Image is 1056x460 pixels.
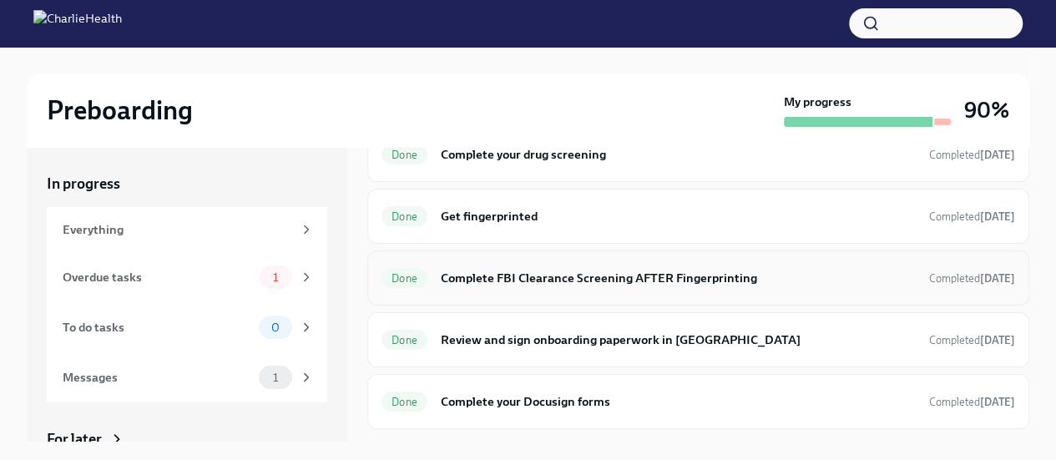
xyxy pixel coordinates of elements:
[964,95,1009,125] h3: 90%
[47,174,327,194] a: In progress
[261,321,290,334] span: 0
[980,334,1015,346] strong: [DATE]
[381,265,1015,291] a: DoneComplete FBI Clearance Screening AFTER FingerprintingCompleted[DATE]
[929,394,1015,410] span: September 19th, 2025 08:55
[441,145,916,164] h6: Complete your drug screening
[381,272,427,285] span: Done
[47,429,102,449] div: For later
[929,210,1015,223] span: Completed
[381,396,427,408] span: Done
[980,149,1015,161] strong: [DATE]
[47,429,327,449] a: For later
[263,271,288,284] span: 1
[47,252,327,302] a: Overdue tasks1
[381,210,427,223] span: Done
[980,272,1015,285] strong: [DATE]
[980,396,1015,408] strong: [DATE]
[33,10,122,37] img: CharlieHealth
[929,396,1015,408] span: Completed
[381,149,427,161] span: Done
[63,368,252,387] div: Messages
[929,332,1015,348] span: September 21st, 2025 18:03
[929,334,1015,346] span: Completed
[980,210,1015,223] strong: [DATE]
[47,302,327,352] a: To do tasks0
[441,331,916,349] h6: Review and sign onboarding paperwork in [GEOGRAPHIC_DATA]
[381,388,1015,415] a: DoneComplete your Docusign formsCompleted[DATE]
[381,141,1015,168] a: DoneComplete your drug screeningCompleted[DATE]
[929,209,1015,225] span: September 24th, 2025 14:21
[929,149,1015,161] span: Completed
[381,326,1015,353] a: DoneReview and sign onboarding paperwork in [GEOGRAPHIC_DATA]Completed[DATE]
[929,270,1015,286] span: September 23rd, 2025 16:04
[929,147,1015,163] span: September 21st, 2025 17:41
[441,269,916,287] h6: Complete FBI Clearance Screening AFTER Fingerprinting
[47,207,327,252] a: Everything
[47,352,327,402] a: Messages1
[263,372,288,384] span: 1
[784,94,851,110] strong: My progress
[63,318,252,336] div: To do tasks
[929,272,1015,285] span: Completed
[441,207,916,225] h6: Get fingerprinted
[441,392,916,411] h6: Complete your Docusign forms
[63,268,252,286] div: Overdue tasks
[47,94,193,127] h2: Preboarding
[381,334,427,346] span: Done
[63,220,292,239] div: Everything
[381,203,1015,230] a: DoneGet fingerprintedCompleted[DATE]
